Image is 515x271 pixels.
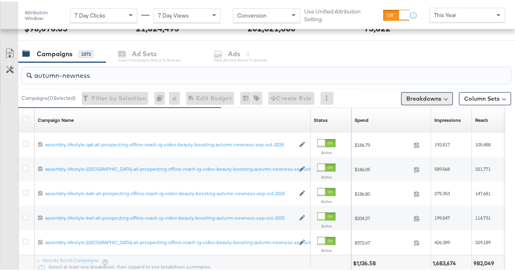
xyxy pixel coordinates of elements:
[475,140,491,146] span: 105,488
[317,246,335,251] label: Active
[434,115,461,122] a: The number of times your ad was served. On mobile apps an ad is counted as served the first time ...
[355,165,410,171] span: $186.05
[314,115,328,122] div: Status
[37,48,72,57] div: Campaigns
[355,238,410,244] span: $372.67
[475,115,488,122] a: The number of people your ad was served to.
[353,258,378,266] div: $1,136.58
[38,115,74,122] a: Your campaign name.
[473,258,497,266] div: 982,049
[434,115,461,122] div: Impressions
[45,140,295,147] a: assembly-lifestyle-qat-all-prospecting-offline-reach-ig-video-beauty-boosting-autumn-newness-sep-...
[304,6,379,21] label: Use Unified Attribution Setting:
[317,148,335,154] label: Active
[317,197,335,203] label: Active
[45,189,295,196] a: assembly-lifestyle-bah-all-prospecting-offline-reach-ig-video-beauty-boosting-autumn-newness-sep-...
[32,63,468,79] input: Search Campaigns by Name, ID or Objective
[355,140,410,146] span: $186.79
[459,90,511,104] button: Column Sets
[355,115,368,122] div: Spend
[434,238,450,244] span: 426,389
[45,238,295,245] a: assembly-lifestyle-[GEOGRAPHIC_DATA]-all-prospecting-offline-reach-ig-video-beauty-boosting-autum...
[355,214,410,220] span: $204.27
[79,49,93,56] div: 1073
[22,93,76,100] div: Campaigns ( 0 Selected)
[355,115,368,122] a: The total amount spent to date.
[433,258,458,266] div: 1,683,674
[24,8,66,20] div: Attribution Window:
[434,10,456,17] span: This Year
[237,10,267,18] span: Conversion
[475,115,488,122] div: Reach
[314,115,328,122] a: Shows the current state of your Ad Campaign.
[45,164,295,171] a: assembly-lifestyle-[GEOGRAPHIC_DATA]-all-prospecting-offline-reach-ig-video-beauty-boosting-autum...
[154,90,169,103] div: 0
[317,173,335,178] label: Active
[75,10,105,18] span: 7 Day Clicks
[317,222,335,227] label: Active
[434,140,450,146] span: 192,817
[475,238,491,244] span: 329,189
[38,115,74,122] div: Campaign Name
[45,213,295,220] a: assembly-lifestyle-kwt-all-prospecting-offline-reach-ig-video-beauty-boosting-autumn-newness-sep-...
[475,189,491,195] span: 147,681
[475,213,491,219] span: 114,731
[158,10,189,18] span: 7 Day Views
[401,90,453,104] button: Breakdowns
[45,140,295,146] div: assembly-lifestyle-qat-all-prospecting-offline-reach-ig-video-beauty-boosting-autumn-newness-sep-...
[475,164,491,170] span: 321,771
[45,213,295,220] div: assembly-lifestyle-kwt-all-prospecting-offline-reach-ig-video-beauty-boosting-autumn-newness-sep-...
[434,189,450,195] span: 275,353
[434,164,450,170] span: 589,568
[434,213,450,219] span: 199,547
[355,189,410,195] span: $186.80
